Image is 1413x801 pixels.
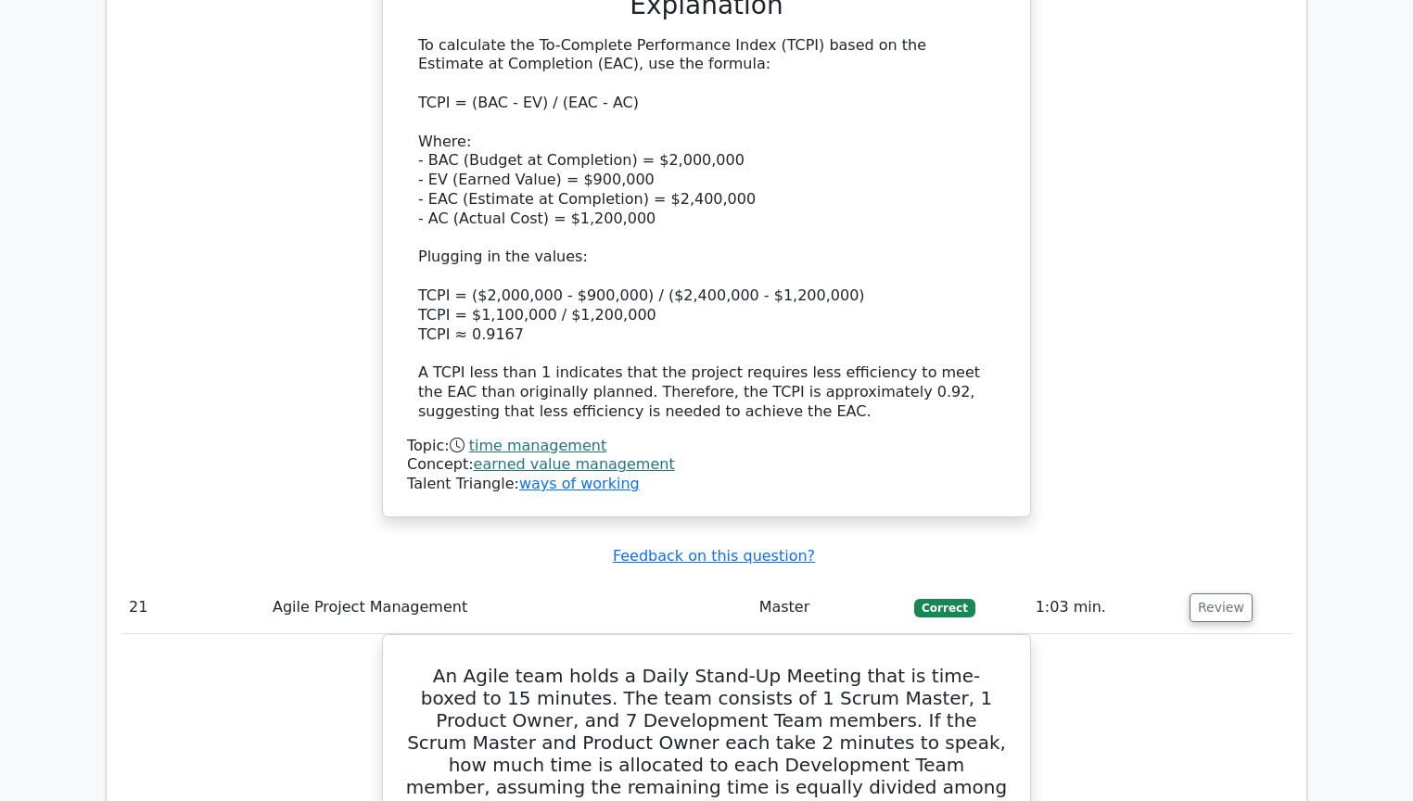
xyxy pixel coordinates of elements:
div: Concept: [407,455,1006,475]
button: Review [1190,593,1253,622]
span: Correct [914,599,974,617]
a: time management [469,437,606,454]
a: Feedback on this question? [613,547,815,565]
div: Talent Triangle: [407,437,1006,494]
td: Agile Project Management [265,581,752,634]
a: earned value management [474,455,675,473]
td: 1:03 min. [1028,581,1182,634]
td: 21 [121,581,265,634]
a: ways of working [519,475,640,492]
td: Master [752,581,908,634]
div: Topic: [407,437,1006,456]
div: To calculate the To-Complete Performance Index (TCPI) based on the Estimate at Completion (EAC), ... [418,36,995,422]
